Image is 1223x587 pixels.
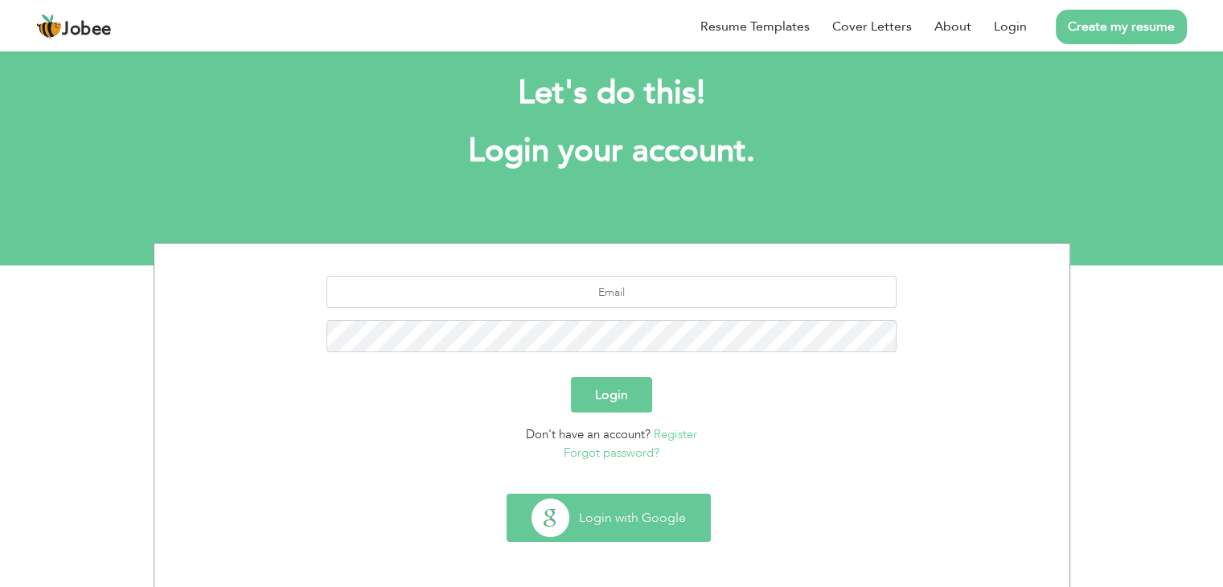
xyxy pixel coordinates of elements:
[700,17,810,36] a: Resume Templates
[654,426,697,442] a: Register
[526,426,650,442] span: Don't have an account?
[564,445,659,461] a: Forgot password?
[178,130,1046,172] h1: Login your account.
[36,14,112,39] a: Jobee
[832,17,912,36] a: Cover Letters
[326,276,897,308] input: Email
[507,495,710,541] button: Login with Google
[934,17,971,36] a: About
[36,14,62,39] img: jobee.io
[571,377,652,413] button: Login
[178,72,1046,114] h2: Let's do this!
[62,21,112,39] span: Jobee
[1056,10,1187,44] a: Create my resume
[994,17,1027,36] a: Login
